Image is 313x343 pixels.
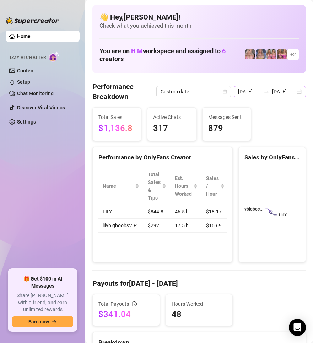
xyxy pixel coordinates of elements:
[245,49,255,59] img: lilybigboobvip
[52,319,57,324] span: arrow-right
[208,113,245,121] span: Messages Sent
[202,219,229,233] td: $16.69
[92,82,156,102] h4: Performance Breakdown
[98,205,144,219] td: LILY…
[131,47,143,55] span: H M
[49,51,60,62] img: AI Chatter
[98,300,129,308] span: Total Payouts
[264,89,269,94] span: to
[202,205,229,219] td: $18.17
[99,22,299,30] span: Check what you achieved this month
[171,205,202,219] td: 46.5 h
[12,292,73,313] span: Share [PERSON_NAME] with a friend, and earn unlimited rewards
[28,319,49,325] span: Earn now
[172,300,227,308] span: Hours Worked
[289,319,306,336] div: Open Intercom Messenger
[98,309,154,320] span: $341.04
[242,207,264,212] text: lilybigboo...
[98,168,144,205] th: Name
[144,168,171,205] th: Total Sales & Tips
[17,91,54,96] a: Chat Monitoring
[98,153,227,162] div: Performance by OnlyFans Creator
[12,316,73,327] button: Earn nowarrow-right
[202,168,229,205] th: Sales / Hour
[266,49,276,59] img: hotmomsvip
[99,12,299,22] h4: 👋 Hey, [PERSON_NAME] !
[99,47,245,63] h1: You are on workspace and assigned to creators
[103,182,134,190] span: Name
[17,105,65,110] a: Discover Viral Videos
[175,174,192,198] div: Est. Hours Worked
[272,88,295,96] input: End date
[17,79,30,85] a: Setup
[132,301,137,306] span: info-circle
[144,205,171,219] td: $844.8
[148,170,161,202] span: Total Sales & Tips
[153,113,190,121] span: Active Chats
[144,219,171,233] td: $292
[223,89,227,94] span: calendar
[10,54,46,61] span: Izzy AI Chatter
[98,219,144,233] td: lilybigboobsVIP…
[161,86,227,97] span: Custom date
[264,89,269,94] span: swap-right
[290,50,296,58] span: + 2
[256,49,266,59] img: lilybigboobs
[98,122,135,135] span: $1,136.8
[277,49,287,59] img: hotmomlove
[92,278,306,288] h4: Payouts for [DATE] - [DATE]
[153,122,190,135] span: 317
[17,119,36,125] a: Settings
[238,88,261,96] input: Start date
[172,309,227,320] span: 48
[244,153,300,162] div: Sales by OnlyFans Creator
[6,17,59,24] img: logo-BBDzfeDw.svg
[12,276,73,289] span: 🎁 Get $100 in AI Messages
[98,113,135,121] span: Total Sales
[222,47,226,55] span: 6
[17,33,31,39] a: Home
[17,68,35,73] a: Content
[208,122,245,135] span: 879
[171,219,202,233] td: 17.5 h
[279,212,289,217] text: LILY…
[206,174,219,198] span: Sales / Hour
